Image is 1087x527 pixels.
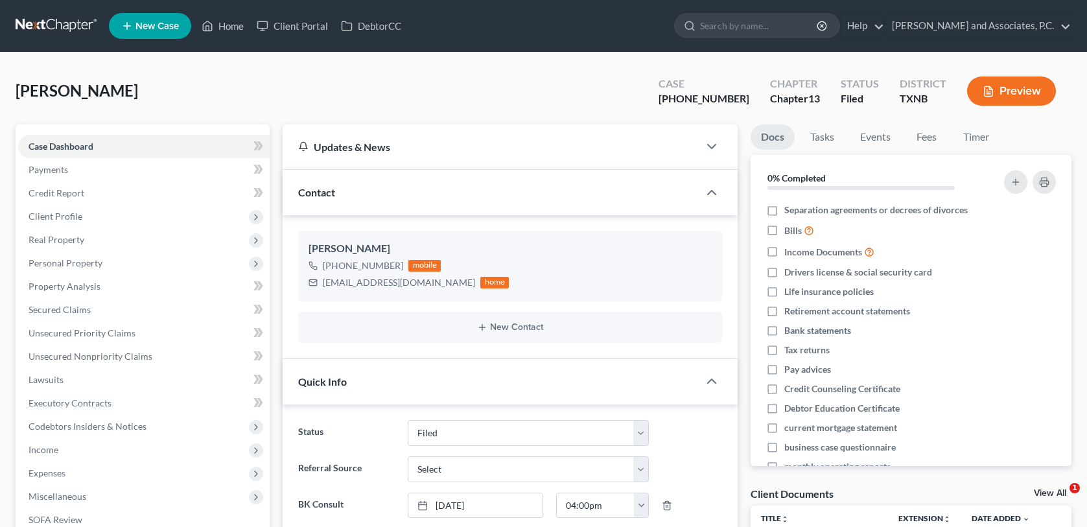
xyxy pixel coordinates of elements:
a: Secured Claims [18,298,270,322]
label: Referral Source [292,456,401,482]
button: Preview [967,76,1056,106]
span: Bank statements [784,324,851,337]
a: Case Dashboard [18,135,270,158]
span: Separation agreements or decrees of divorces [784,204,968,217]
span: Unsecured Nonpriority Claims [29,351,152,362]
span: Secured Claims [29,304,91,315]
a: [PERSON_NAME] and Associates, P.C. [885,14,1071,38]
span: Lawsuits [29,374,64,385]
button: New Contact [309,322,711,333]
span: business case questionnaire [784,441,896,454]
a: Date Added expand_more [972,513,1030,523]
div: [PHONE_NUMBER] [659,91,749,106]
span: 1 [1069,483,1080,493]
span: Codebtors Insiders & Notices [29,421,146,432]
span: Payments [29,164,68,175]
strong: 0% Completed [767,172,826,183]
div: mobile [408,260,441,272]
a: View All [1034,489,1066,498]
i: expand_more [1022,515,1030,523]
div: Client Documents [751,487,834,500]
a: Events [850,124,901,150]
span: Client Profile [29,211,82,222]
a: Titleunfold_more [761,513,789,523]
a: Client Portal [250,14,334,38]
span: current mortgage statement [784,421,897,434]
a: Home [195,14,250,38]
iframe: Intercom live chat [1043,483,1074,514]
div: home [480,277,509,288]
a: Property Analysis [18,275,270,298]
span: Debtor Education Certificate [784,402,900,415]
span: Case Dashboard [29,141,93,152]
i: unfold_more [943,515,951,523]
a: Docs [751,124,795,150]
a: Unsecured Priority Claims [18,322,270,345]
span: Real Property [29,234,84,245]
span: Executory Contracts [29,397,111,408]
a: Help [841,14,884,38]
span: monthly operating reports [784,460,891,473]
a: Lawsuits [18,368,270,392]
span: 13 [808,92,820,104]
span: New Case [135,21,179,31]
span: Contact [298,186,335,198]
div: [PHONE_NUMBER] [323,259,403,272]
span: [PERSON_NAME] [16,81,138,100]
span: Credit Report [29,187,84,198]
a: Timer [953,124,999,150]
span: Property Analysis [29,281,100,292]
a: [DATE] [408,493,543,518]
span: Bills [784,224,802,237]
div: Chapter [770,91,820,106]
input: Search by name... [700,14,819,38]
span: SOFA Review [29,514,82,525]
label: Status [292,420,401,446]
a: Fees [906,124,948,150]
span: Expenses [29,467,65,478]
a: Credit Report [18,182,270,205]
span: Unsecured Priority Claims [29,327,135,338]
span: Credit Counseling Certificate [784,382,900,395]
a: DebtorCC [334,14,408,38]
div: Chapter [770,76,820,91]
div: Status [841,76,879,91]
div: [PERSON_NAME] [309,241,711,257]
div: District [900,76,946,91]
span: Life insurance policies [784,285,874,298]
a: Executory Contracts [18,392,270,415]
span: Tax returns [784,344,830,357]
span: Personal Property [29,257,102,268]
a: Extensionunfold_more [898,513,951,523]
span: Pay advices [784,363,831,376]
span: Drivers license & social security card [784,266,932,279]
div: [EMAIL_ADDRESS][DOMAIN_NAME] [323,276,475,289]
span: Quick Info [298,375,347,388]
input: -- : -- [557,493,635,518]
a: Tasks [800,124,845,150]
div: TXNB [900,91,946,106]
a: Payments [18,158,270,182]
span: Income Documents [784,246,862,259]
span: Income [29,444,58,455]
label: BK Consult [292,493,401,519]
div: Filed [841,91,879,106]
span: Miscellaneous [29,491,86,502]
a: Unsecured Nonpriority Claims [18,345,270,368]
div: Case [659,76,749,91]
span: Retirement account statements [784,305,910,318]
div: Updates & News [298,140,683,154]
i: unfold_more [781,515,789,523]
